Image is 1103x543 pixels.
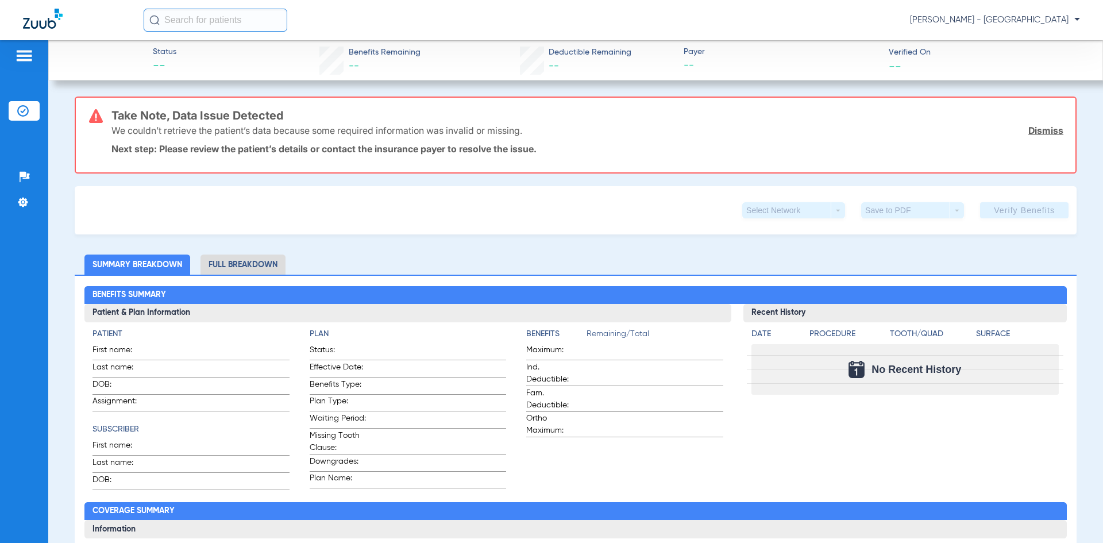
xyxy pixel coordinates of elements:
[809,328,886,340] h4: Procedure
[889,47,1084,59] span: Verified On
[890,328,972,340] h4: Tooth/Quad
[809,328,886,344] app-breakdown-title: Procedure
[84,502,1066,521] h2: Coverage Summary
[144,9,287,32] input: Search for patients
[84,304,731,322] h3: Patient & Plan Information
[684,46,879,58] span: Payer
[587,328,723,344] span: Remaining/Total
[526,361,583,386] span: Ind. Deductible:
[976,328,1058,340] h4: Surface
[111,143,1063,155] p: Next step: Please review the patient’s details or contact the insurance payer to resolve the issue.
[549,61,559,71] span: --
[23,9,63,29] img: Zuub Logo
[310,395,366,411] span: Plan Type:
[526,328,587,344] app-breakdown-title: Benefits
[889,60,901,72] span: --
[526,344,583,360] span: Maximum:
[751,328,800,344] app-breakdown-title: Date
[526,413,583,437] span: Ortho Maximum:
[910,14,1080,26] span: [PERSON_NAME] - [GEOGRAPHIC_DATA]
[684,59,879,73] span: --
[92,328,289,340] h4: Patient
[15,49,33,63] img: hamburger-icon
[89,109,103,123] img: error-icon
[92,423,289,436] h4: Subscriber
[743,304,1067,322] h3: Recent History
[92,474,149,490] span: DOB:
[92,395,149,411] span: Assignment:
[310,328,506,340] h4: Plan
[153,46,176,58] span: Status
[349,47,421,59] span: Benefits Remaining
[92,344,149,360] span: First name:
[751,328,800,340] h4: Date
[92,379,149,394] span: DOB:
[111,110,1063,121] h3: Take Note, Data Issue Detected
[549,47,631,59] span: Deductible Remaining
[310,456,366,471] span: Downgrades:
[111,125,522,136] p: We couldn’t retrieve the patient’s data because some required information was invalid or missing.
[84,255,190,275] li: Summary Breakdown
[92,440,149,455] span: First name:
[310,379,366,394] span: Benefits Type:
[849,361,865,378] img: Calendar
[84,286,1066,305] h2: Benefits Summary
[200,255,286,275] li: Full Breakdown
[976,328,1058,344] app-breakdown-title: Surface
[1028,125,1063,136] a: Dismiss
[153,59,176,75] span: --
[149,15,160,25] img: Search Icon
[84,520,1066,538] h3: Information
[310,430,366,454] span: Missing Tooth Clause:
[349,61,359,71] span: --
[890,328,972,344] app-breakdown-title: Tooth/Quad
[310,472,366,488] span: Plan Name:
[526,328,587,340] h4: Benefits
[92,361,149,377] span: Last name:
[310,413,366,428] span: Waiting Period:
[310,344,366,360] span: Status:
[526,387,583,411] span: Fam. Deductible:
[871,364,961,375] span: No Recent History
[92,457,149,472] span: Last name:
[310,361,366,377] span: Effective Date:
